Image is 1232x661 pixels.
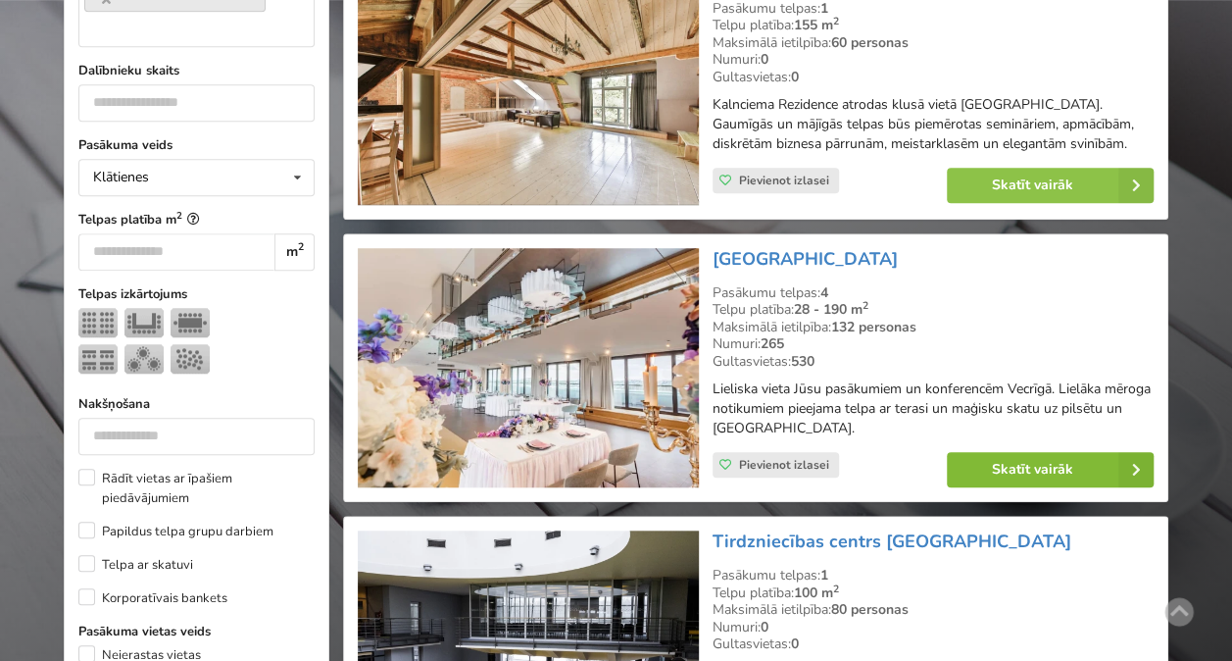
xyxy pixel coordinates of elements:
strong: 0 [761,50,768,69]
div: Pasākumu telpas: [713,567,1154,585]
strong: 132 personas [831,318,916,336]
strong: 80 personas [831,600,909,619]
div: Maksimālā ietilpība: [713,319,1154,336]
img: Bankets [124,344,164,374]
a: Skatīt vairāk [947,452,1154,487]
div: Telpu platība: [713,17,1154,34]
a: Tirdzniecības centrs [GEOGRAPHIC_DATA] [713,530,1071,553]
label: Telpas platība m [78,210,315,229]
label: Nakšņošana [78,394,315,414]
a: Skatīt vairāk [947,168,1154,203]
div: Telpu platība: [713,301,1154,319]
div: Gultasvietas: [713,69,1154,86]
strong: 530 [791,352,814,371]
label: Rādīt vietas ar īpašiem piedāvājumiem [78,469,315,508]
div: Maksimālā ietilpība: [713,34,1154,52]
strong: 100 m [794,584,839,602]
a: [GEOGRAPHIC_DATA] [713,247,898,271]
img: Viesnīca | Rīga | Wellton Riverside SPA Hotel [358,248,698,488]
sup: 2 [833,14,839,28]
label: Dalībnieku skaits [78,61,315,80]
strong: 60 personas [831,33,909,52]
div: Klātienes [93,171,149,184]
p: Lieliska vieta Jūsu pasākumiem un konferencēm Vecrīgā. Lielāka mēroga notikumiem pieejama telpa a... [713,380,1154,438]
sup: 2 [298,239,304,254]
img: Sapulce [171,308,210,337]
label: Pasākuma vietas veids [78,622,315,641]
strong: 28 - 190 m [794,300,868,319]
strong: 155 m [794,16,839,34]
span: Pievienot izlasei [739,173,829,188]
div: Numuri: [713,51,1154,69]
div: Numuri: [713,619,1154,636]
div: Maksimālā ietilpība: [713,601,1154,619]
sup: 2 [833,582,839,596]
div: Numuri: [713,335,1154,353]
strong: 265 [761,334,784,353]
sup: 2 [176,209,182,222]
label: Papildus telpa grupu darbiem [78,522,273,541]
img: Teātris [78,308,118,337]
div: Telpu platība: [713,585,1154,602]
label: Korporatīvais bankets [78,588,227,608]
strong: 0 [791,68,799,86]
div: Pasākumu telpas: [713,284,1154,302]
img: Pieņemšana [171,344,210,374]
label: Telpa ar skatuvi [78,555,193,575]
div: Gultasvietas: [713,636,1154,653]
strong: 4 [820,283,828,302]
label: Pasākuma veids [78,135,315,155]
strong: 0 [761,618,768,636]
div: m [274,233,315,271]
img: U-Veids [124,308,164,337]
strong: 1 [820,566,828,585]
p: Kalnciema Rezidence atrodas klusā vietā [GEOGRAPHIC_DATA]. Gaumīgās un mājīgās telpas būs piemēro... [713,95,1154,154]
img: Klase [78,344,118,374]
div: Gultasvietas: [713,353,1154,371]
sup: 2 [862,298,868,313]
span: Pievienot izlasei [739,457,829,473]
label: Telpas izkārtojums [78,284,315,304]
strong: 0 [791,635,799,653]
